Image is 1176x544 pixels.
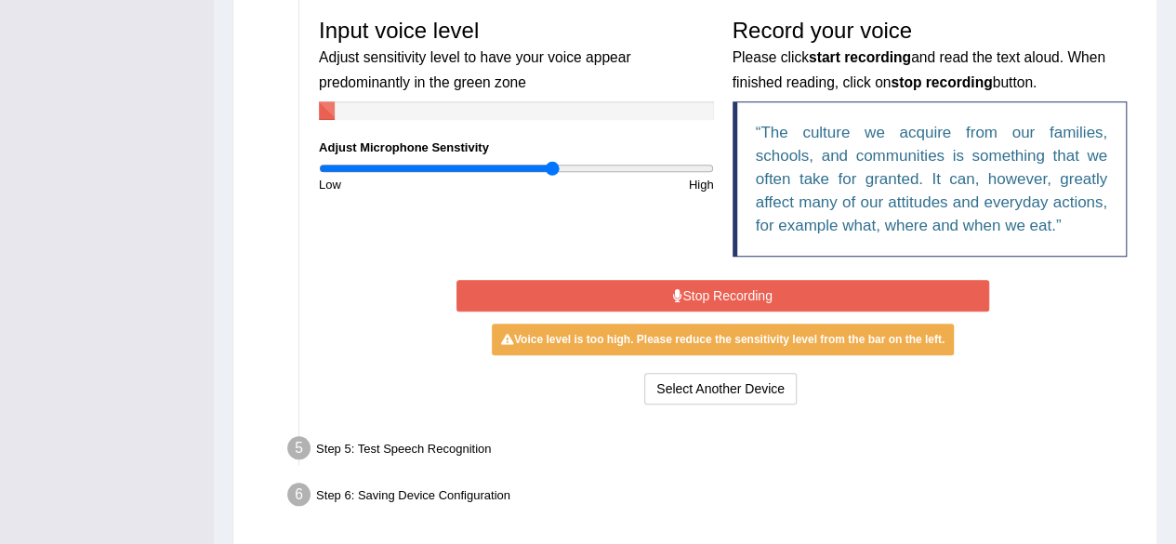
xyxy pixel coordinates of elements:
[733,49,1105,89] small: Please click and read the text aloud. When finished reading, click on button.
[756,124,1108,234] q: The culture we acquire from our families, schools, and communities is something that we often tak...
[279,431,1148,471] div: Step 5: Test Speech Recognition
[492,324,954,355] div: Voice level is too high. Please reduce the sensitivity level from the bar on the left.
[644,373,797,405] button: Select Another Device
[279,477,1148,518] div: Step 6: Saving Device Configuration
[319,19,714,92] h3: Input voice level
[809,49,911,65] b: start recording
[456,280,989,312] button: Stop Recording
[516,176,722,193] div: High
[319,49,630,89] small: Adjust sensitivity level to have your voice appear predominantly in the green zone
[733,19,1128,92] h3: Record your voice
[319,139,489,156] label: Adjust Microphone Senstivity
[891,74,992,90] b: stop recording
[310,176,516,193] div: Low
